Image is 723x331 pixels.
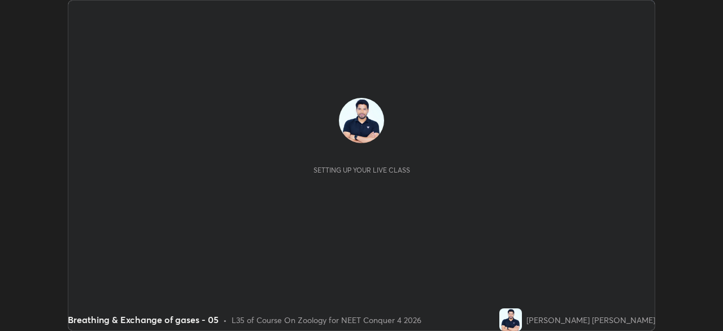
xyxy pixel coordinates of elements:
div: • [223,314,227,326]
div: Breathing & Exchange of gases - 05 [68,313,219,326]
div: [PERSON_NAME] [PERSON_NAME] [526,314,655,326]
img: 54718f5cc6424ee29a7c9693f4c7f7b6.jpg [499,308,522,331]
div: Setting up your live class [313,166,410,174]
div: L35 of Course On Zoology for NEET Conquer 4 2026 [232,314,421,326]
img: 54718f5cc6424ee29a7c9693f4c7f7b6.jpg [339,98,384,143]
